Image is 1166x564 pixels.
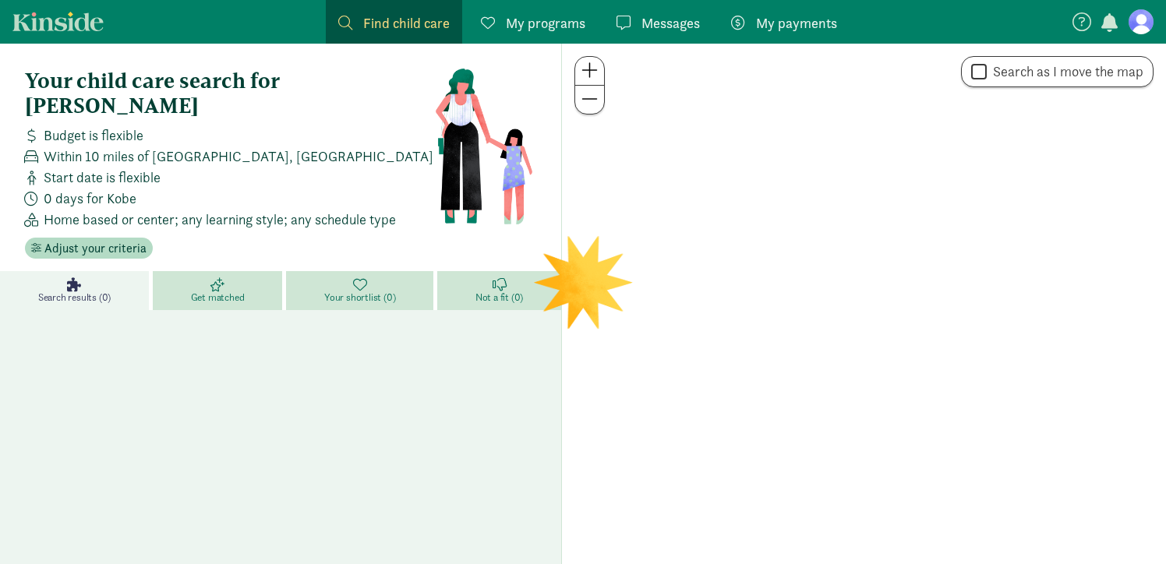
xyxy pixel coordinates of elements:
span: 0 days for Kobe [44,188,136,209]
span: Within 10 miles of [GEOGRAPHIC_DATA], [GEOGRAPHIC_DATA] [44,146,433,167]
a: Not a fit (0) [437,271,561,310]
span: Home based or center; any learning style; any schedule type [44,209,396,230]
span: Start date is flexible [44,167,161,188]
h4: Your child care search for [PERSON_NAME] [25,69,434,118]
span: Messages [641,12,700,33]
span: Find child care [363,12,450,33]
a: Your shortlist (0) [286,271,437,310]
span: Adjust your criteria [44,239,147,258]
a: Get matched [153,271,286,310]
span: Search results (0) [38,291,111,304]
span: My payments [756,12,837,33]
span: Get matched [191,291,245,304]
span: Budget is flexible [44,125,143,146]
button: Adjust your criteria [25,238,153,259]
span: Your shortlist (0) [324,291,395,304]
span: My programs [506,12,585,33]
span: Not a fit (0) [475,291,523,304]
label: Search as I move the map [987,62,1143,81]
a: Kinside [12,12,104,31]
